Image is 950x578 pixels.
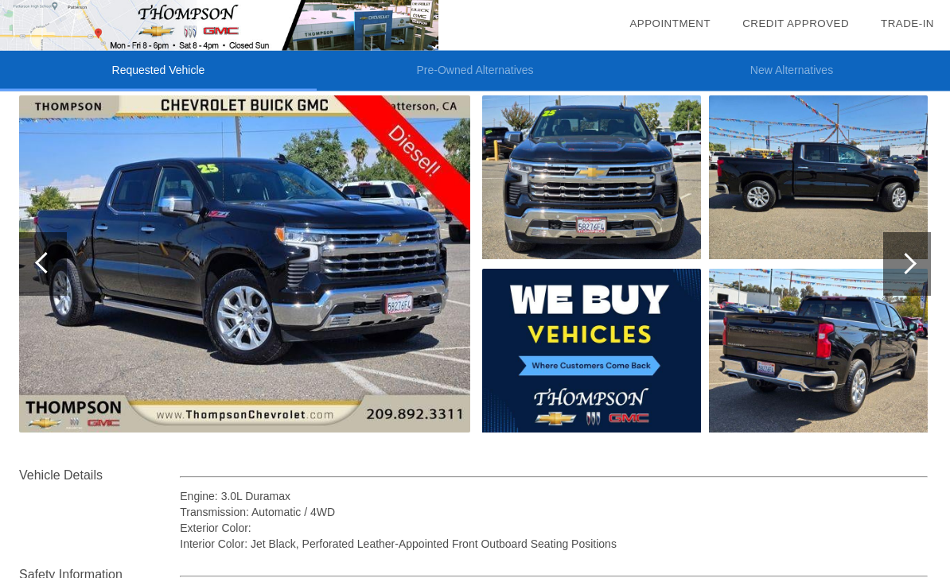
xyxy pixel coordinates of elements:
img: 5.jpg [709,270,928,433]
img: 2.jpg [482,96,701,260]
img: 4.jpg [709,96,928,260]
a: Credit Approved [742,17,849,29]
a: Appointment [629,17,711,29]
div: Engine: 3.0L Duramax [180,489,928,505]
li: Pre-Owned Alternatives [317,51,633,91]
div: Exterior Color: [180,521,928,537]
div: Vehicle Details [19,467,180,486]
div: Transmission: Automatic / 4WD [180,505,928,521]
img: 1.jpg [19,96,470,433]
div: Interior Color: Jet Black, Perforated Leather-Appointed Front Outboard Seating Positions [180,537,928,553]
img: 3.jpg [482,270,701,433]
li: New Alternatives [633,51,950,91]
a: Trade-In [881,17,934,29]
